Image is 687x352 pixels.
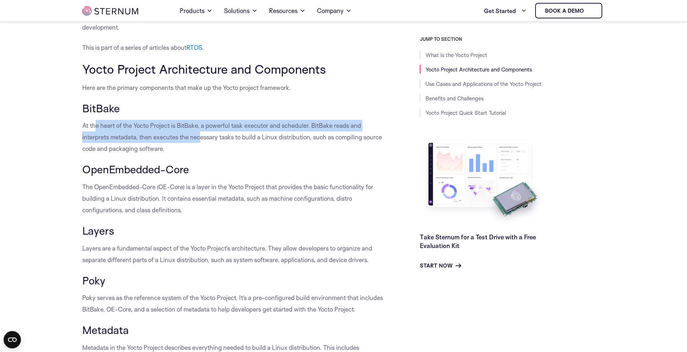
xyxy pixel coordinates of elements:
[224,1,257,21] a: Solutions
[82,62,387,76] h2: Yocto Project Architecture and Components
[420,261,461,270] a: Start Now
[426,109,506,116] a: Yocto Project Quick Start Tutorial
[317,1,352,21] a: Company
[82,163,387,175] h3: OpenEmbedded-Core
[180,1,212,21] a: Products
[4,331,21,348] button: Open CMP widget
[420,36,605,42] h3: JUMP TO SECTION
[82,274,387,287] h3: Poky
[82,243,387,266] p: Layers are a fundamental aspect of the Yocto Project’s architecture. They allow developers to org...
[426,52,487,58] a: What Is the Yocto Project
[82,292,387,315] p: Poky serves as the reference system of the Yocto Project. It’s a pre-configured build environment...
[484,4,527,18] a: Get Started
[82,82,387,94] p: Here are the primary components that make up the Yocto project framework.
[82,102,387,114] h3: BitBake
[426,81,542,87] a: Use Cases and Applications of the Yocto Project
[426,66,532,73] a: Yocto Project Architecture and Components
[420,137,546,227] img: Take Sternum for a Test Drive with a Free Evaluation Kit
[186,44,202,51] a: RTOS
[82,6,138,16] img: sternum iot
[587,8,593,14] img: sternum iot
[82,324,387,336] h3: Metadata
[269,1,305,21] a: Resources
[82,181,387,216] p: The OpenEmbedded-Core (OE-Core) is a layer in the Yocto Project that provides the basic functiona...
[82,44,204,51] span: This is part of a series of articles about .
[426,95,484,102] a: Benefits and Challenges
[82,120,387,155] p: At the heart of the Yocto Project is BitBake, a powerful task executor and scheduler. BitBake rea...
[535,3,602,18] a: Book a demo
[420,233,536,249] a: Take Sternum for a Test Drive with a Free Evaluation Kit
[82,225,387,237] h3: Layers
